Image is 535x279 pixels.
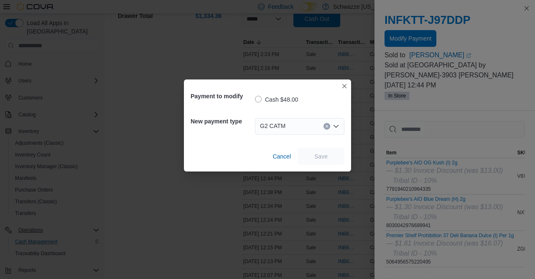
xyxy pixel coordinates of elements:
[298,148,344,165] button: Save
[339,81,349,91] button: Closes this modal window
[255,95,298,105] label: Cash $48.00
[289,121,290,131] input: Accessible screen reader label
[191,88,253,105] h5: Payment to modify
[269,148,294,165] button: Cancel
[314,152,328,161] span: Save
[333,123,339,130] button: Open list of options
[324,123,330,130] button: Clear input
[260,121,285,131] span: G2 CATM
[273,152,291,161] span: Cancel
[191,113,253,130] h5: New payment type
